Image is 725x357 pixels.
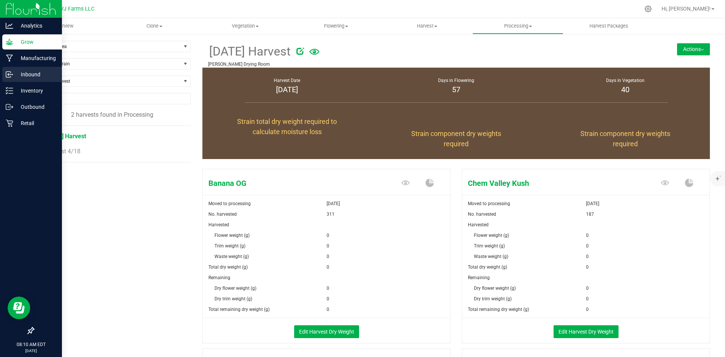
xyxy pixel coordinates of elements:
span: Dry flower weight (g) [474,286,516,291]
span: Trim weight (g) [214,243,245,249]
span: Strain component dry weights required [580,130,670,148]
p: [DATE] [3,348,59,354]
span: Remaining [468,275,490,280]
span: select [181,41,190,52]
p: Outbound [13,102,59,111]
inline-svg: Analytics [6,22,13,29]
span: Harvest 4/18 [46,148,80,155]
span: Banana OG [203,178,367,189]
inline-svg: Retail [6,119,13,127]
span: Moved to processing [468,201,510,206]
a: Clone [109,18,200,34]
span: Flower weight (g) [474,233,509,238]
p: 08:10 AM EDT [3,341,59,348]
span: Waste weight (g) [214,254,249,259]
span: Harvested [208,222,229,227]
div: Manage settings [643,5,653,12]
p: Grow [13,37,59,46]
inline-svg: Inventory [6,87,13,94]
inline-svg: Grow [6,38,13,46]
span: 0 [327,283,329,294]
group-info-box: Flower weight % [377,105,535,159]
span: Hi, [PERSON_NAME]! [662,6,711,12]
span: Dry trim weight (g) [214,296,252,301]
span: Dry flower weight (g) [214,286,256,291]
group-info-box: Days in flowering [377,68,535,105]
p: [PERSON_NAME] Drying Room [208,61,620,68]
span: Flower weight (g) [214,233,250,238]
div: Harvest Date [212,77,362,84]
span: Total dry weight (g) [208,264,248,270]
span: 0 [327,251,329,262]
span: Harvest [382,23,472,29]
a: Flowering [291,18,382,34]
span: 0 [586,241,589,251]
div: [DATE] [212,84,362,95]
div: Days in Flowering [381,77,531,84]
span: Find a Harvest [34,76,181,87]
span: Harvest Packages [579,23,639,29]
a: Vegetation [200,18,291,34]
span: No. harvested [468,212,496,217]
span: Trim weight (g) [474,243,505,249]
span: 0 [327,262,329,272]
span: Dry trim weight (g) [474,296,512,301]
span: [DATE] [327,198,340,209]
inline-svg: Inbound [6,71,13,78]
span: [DATE] Harvest [46,133,86,140]
span: [DATE] Harvest [208,42,291,61]
span: Harvested [468,222,489,227]
span: Waste weight (g) [474,254,508,259]
button: Edit Harvest Dry Weight [554,325,619,338]
a: Overview [18,18,109,34]
span: 0 [327,241,329,251]
span: Strain total dry weight required to calculate moisture loss [237,117,337,136]
input: NO DATA FOUND [34,93,190,104]
span: 0 [586,283,589,294]
span: Processing [473,23,563,29]
span: Total remaining dry weight (g) [208,307,270,312]
div: 2 harvests found in Processing [33,110,191,119]
span: Total dry weight (g) [468,264,507,270]
div: Days in Vegetation [550,77,700,84]
inline-svg: Manufacturing [6,54,13,62]
span: Overview [44,23,83,29]
p: Inventory [13,86,59,95]
group-info-box: Harvest Date [208,68,366,105]
span: Filter by Strain [34,59,181,69]
button: Actions [677,43,710,55]
div: 40 [550,84,700,95]
iframe: Resource center [8,297,30,319]
div: 57 [381,84,531,95]
span: 0 [586,304,589,315]
group-info-box: Days in vegetation [546,68,704,105]
span: VJ Farms LLC [60,6,94,12]
span: 0 [586,294,589,304]
span: 0 [586,251,589,262]
span: No. harvested [208,212,237,217]
a: Harvest Packages [563,18,654,34]
inline-svg: Outbound [6,103,13,111]
span: Strain component dry weights required [411,130,501,148]
span: 0 [327,304,329,315]
button: Edit Harvest Dry Weight [294,325,359,338]
p: Manufacturing [13,54,59,63]
span: 0 [327,230,329,241]
span: Vegetation [200,23,290,29]
span: Remaining [208,275,230,280]
span: Clone [110,23,200,29]
a: Processing [472,18,563,34]
span: Moved to processing [208,201,251,206]
span: 0 [327,294,329,304]
a: Harvest [382,18,473,34]
p: Retail [13,119,59,128]
group-info-box: Moisture loss % [208,105,366,159]
span: Chem Valley Kush [462,178,627,189]
span: 311 [327,209,335,219]
group-info-box: Trim weight % [546,105,704,159]
span: 0 [586,262,589,272]
p: Analytics [13,21,59,30]
span: 187 [586,209,594,219]
span: 0 [586,230,589,241]
span: Total remaining dry weight (g) [468,307,529,312]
